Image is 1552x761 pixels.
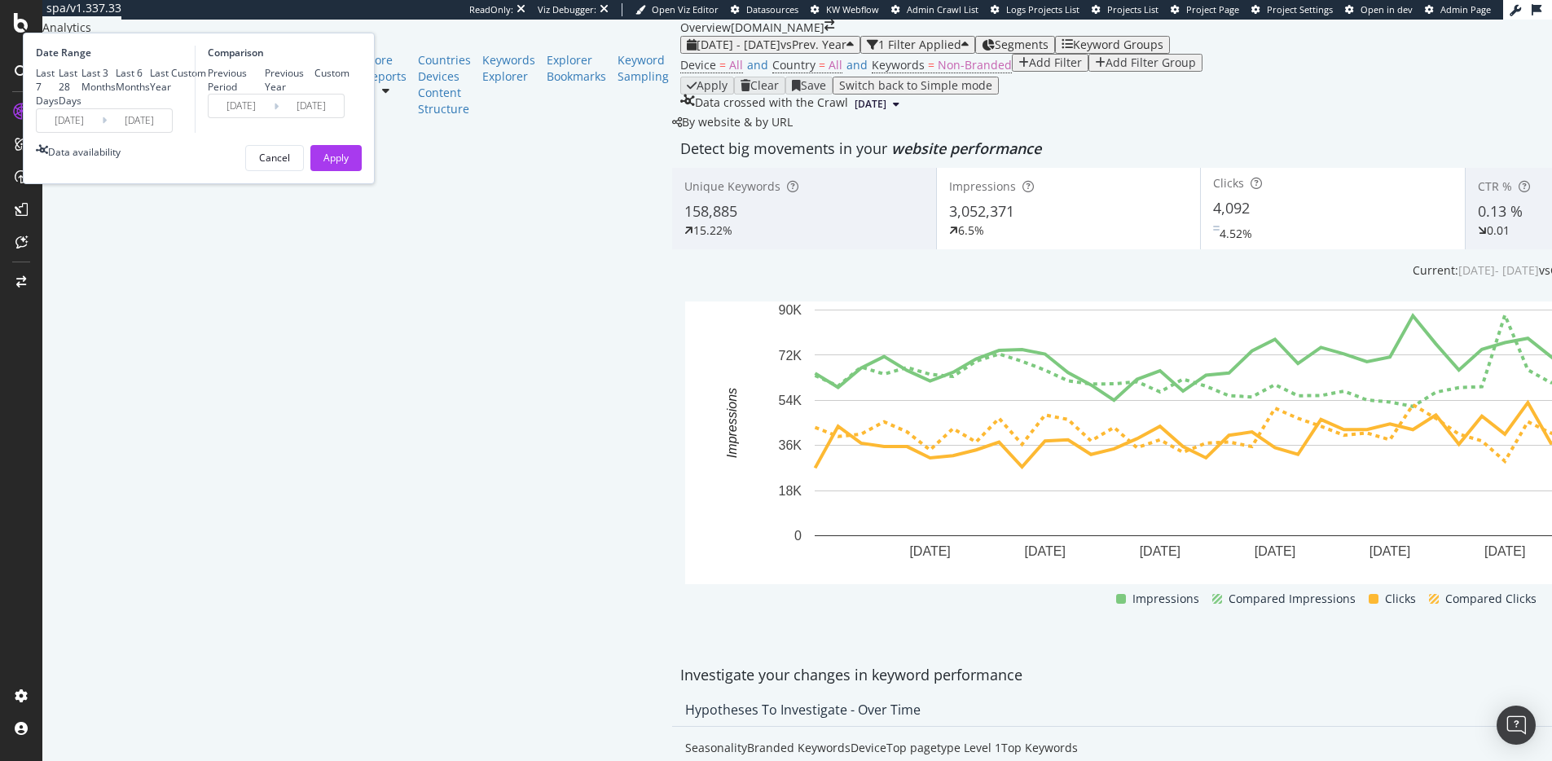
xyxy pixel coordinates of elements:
div: arrow-right-arrow-left [824,20,834,31]
text: 18K [779,484,802,498]
div: Data availability [48,145,121,159]
span: 4,092 [1213,198,1250,218]
div: Previous Year [265,66,315,94]
a: Open in dev [1345,3,1413,16]
a: Explorer Bookmarks [547,52,606,85]
div: Top pagetype Level 1 [886,740,1001,756]
text: 36K [779,438,802,452]
div: 4.52% [1220,226,1252,242]
text: 90K [779,303,802,317]
div: 15.22% [693,222,732,239]
div: Last 6 Months [116,66,150,94]
div: Top Keywords [1001,740,1078,756]
div: Overview [680,20,731,36]
input: End Date [107,109,172,132]
span: website performance [891,139,1041,158]
div: Branded Keywords [747,740,851,756]
a: More Reports [364,52,407,85]
span: Admin Page [1440,3,1491,15]
text: 54K [779,394,802,407]
span: Datasources [746,3,798,15]
a: Datasources [731,3,798,16]
span: CTR % [1478,178,1512,194]
a: Keyword Sampling [618,52,669,85]
div: Save [801,79,826,92]
span: = [719,57,726,73]
div: Current: [1413,262,1458,279]
span: Impressions [949,178,1016,194]
div: Add Filter [1029,56,1082,69]
div: [DATE] - [DATE] [1458,262,1539,279]
div: Last Year [150,66,171,94]
div: Custom [314,66,350,80]
div: Last 28 Days [59,66,81,108]
div: Apply [697,79,728,92]
span: Non-Branded [938,57,1012,73]
div: Switch back to Simple mode [839,79,992,92]
div: Previous Period [208,66,265,94]
span: Device [680,57,716,73]
a: Project Settings [1251,3,1333,16]
div: Custom [171,66,206,80]
span: 0.13 % [1478,201,1523,221]
div: Last 3 Months [81,66,116,94]
text: 0 [794,529,802,543]
button: [DATE] [848,95,906,114]
span: Open Viz Editor [652,3,719,15]
span: = [928,57,934,73]
span: All [729,57,743,73]
button: Cancel [245,145,304,171]
span: Project Page [1186,3,1239,15]
span: Project Settings [1267,3,1333,15]
button: Clear [734,77,785,95]
button: Add Filter Group [1088,54,1202,72]
span: Projects List [1107,3,1159,15]
span: Unique Keywords [684,178,780,194]
span: Country [772,57,816,73]
div: ReadOnly: [469,3,513,16]
input: Start Date [37,109,102,132]
button: [DATE] - [DATE]vsPrev. Year [680,36,860,54]
text: [DATE] [1370,543,1410,557]
button: Apply [310,145,362,171]
div: Analytics [42,20,680,36]
span: By website & by URL [682,114,793,130]
a: Admin Crawl List [891,3,978,16]
a: Devices [418,68,471,85]
div: Open Intercom Messenger [1497,706,1536,745]
div: Cancel [259,151,290,165]
div: [DOMAIN_NAME] [731,20,824,36]
a: Projects List [1092,3,1159,16]
a: Structure [418,101,471,117]
button: 1 Filter Applied [860,36,975,54]
span: Compared Impressions [1229,589,1356,609]
a: Content [418,85,471,101]
a: Countries [418,52,471,68]
div: Last 7 Days [36,66,59,108]
div: legacy label [672,114,793,130]
a: Admin Page [1425,3,1491,16]
span: [DATE] - [DATE] [697,37,780,52]
a: Logs Projects List [991,3,1079,16]
span: Open in dev [1361,3,1413,15]
span: Compared Clicks [1445,589,1537,609]
a: Open Viz Editor [635,3,719,16]
div: Add Filter Group [1106,56,1196,69]
div: Comparison [208,46,350,59]
input: End Date [279,95,344,117]
span: Logs Projects List [1006,3,1079,15]
text: [DATE] [909,543,950,557]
